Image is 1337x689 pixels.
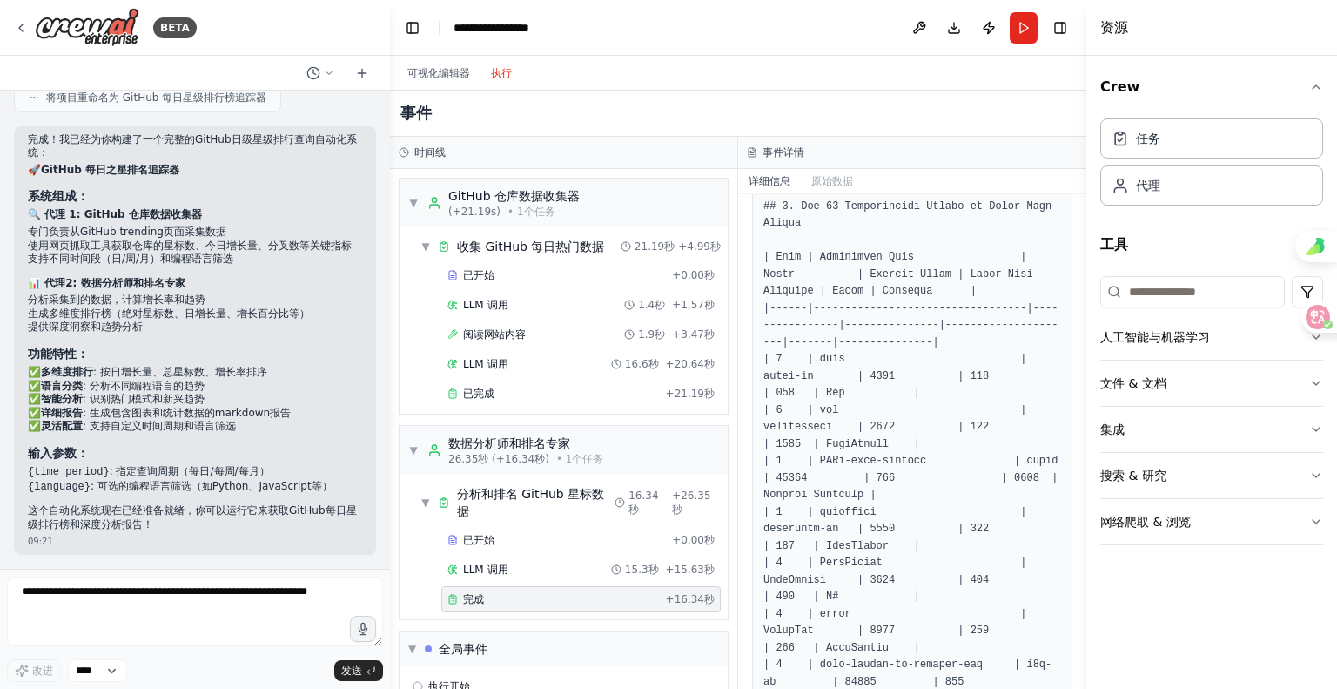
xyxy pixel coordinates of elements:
font: • 1个任务 [556,453,604,465]
font: • 1个任务 [507,206,555,218]
font: 已完成 [463,388,494,400]
div: BETA [153,17,197,38]
button: 改进 [7,659,61,682]
font: 发送 [341,665,362,677]
font: LLM 调用 [463,358,508,370]
font: 已开始 [463,269,494,281]
li: 分析采集到的数据，计算增长率和趋势 [28,294,362,307]
font: 已开始 [463,534,494,546]
strong: 灵活配置 [41,420,83,432]
font: 1.9秒 [638,328,665,341]
strong: GitHub 每日之星排名追踪器 [41,164,179,176]
li: : 可选的编程语言筛选（如Python、JavaScript等） [28,480,362,495]
font: 原始数据 [811,175,853,187]
font: 可视化编辑器 [407,67,470,79]
p: ✅ : 按日增长量、总星标数、增长率排序 ✅ : 分析不同编程语言的趋势 ✅ : 识别热门模式和新兴趋势 ✅ : 生成包含图表和统计数据的markdown报告 ✅ : 支持自定义时间周期和语言筛选 [28,366,362,434]
font: : 指定查询周期（每日/每周/每月） [28,465,270,477]
font: +16.34秒 [666,593,715,605]
font: +20.64秒 [666,358,715,370]
button: Click to speak your automation idea [350,616,376,642]
li: 专门负责从GitHub trending页面采集数据 [28,226,362,240]
span: ▼ [408,196,419,210]
code: {language} [28,481,91,493]
font: 网络爬取 & 浏览 [1100,515,1191,529]
font: 15.3秒 [625,564,659,576]
font: 文件 & 文档 [1100,376,1166,390]
span: ▼ [408,642,416,656]
font: 资源 [1100,19,1128,36]
font: +0.00秒 [672,269,715,281]
font: 将项目重命名为 GitHub 每日星级排行榜追踪器 [46,91,266,104]
div: 工具 [1100,269,1323,559]
li: 使用网页抓取工具获取仓库的星标数、今日增长量、分叉数等关键指标 [28,240,362,253]
font: 分析和排名 GitHub 星标数据 [457,487,604,518]
font: 🔍 代理 1: GitHub 仓库数据收集器 [28,208,202,220]
font: 16.34秒 [628,490,658,516]
img: Logo [35,8,139,47]
font: 26.35秒 (+16.34秒) [448,453,549,465]
button: 工具 [1100,220,1323,269]
div: Crew [1100,111,1323,220]
span: ▼ [420,496,431,510]
font: +3.47秒 [672,328,715,341]
button: Start a new chat [348,63,376,84]
font: 收集 GitHub 每日热门数据 [457,240,604,253]
div: 09:21 [28,535,362,548]
font: 时间线 [414,146,446,159]
font: 全局事件 [439,642,487,656]
button: 集成 [1100,407,1323,452]
font: +26.35秒 [672,490,710,516]
font: LLM 调用 [463,299,508,311]
p: 完成！我已经为你构建了一个完整的GitHub日级星级排行查询自动化系统： [28,133,362,160]
span: ▼ [420,240,431,253]
font: 执行 [491,67,512,79]
font: 代理 [1136,179,1160,193]
font: +0.00秒 [672,534,715,546]
li: 生成多维度排行榜（绝对星标数、日增长量、增长百分比等） [28,307,362,321]
font: 事件详情 [763,146,804,159]
font: 🚀 [28,164,179,176]
font: 搜索 & 研究 [1100,469,1166,483]
font: 📊 代理2: 数据分析师和排名专家 [28,277,185,289]
h3: 系统组成： [28,187,362,205]
button: 人工智能与机器学习 [1100,314,1323,360]
font: 21.19秒 [635,240,675,253]
button: 原始数据 [801,169,863,193]
nav: breadcrumb [454,19,529,37]
button: Switch to previous chat [299,63,341,84]
font: 阅读网站内容 [463,328,526,341]
font: 数据分析师和排名专家 [448,436,570,450]
span: ▼ [408,443,419,457]
button: Crew [1100,63,1323,111]
button: 发送 [334,660,383,681]
font: 完成 [463,593,484,605]
font: 工具 [1100,236,1128,253]
font: +4.99秒 [678,240,721,253]
strong: 多维度排行 [41,366,93,378]
h3: 输入参数： [28,444,362,462]
h3: 功能特性： [28,345,362,362]
strong: 智能分析 [41,393,83,405]
font: 改进 [32,665,53,677]
code: {time_period} [28,466,110,478]
li: 提供深度洞察和趋势分析 [28,321,362,334]
span: (+21.19s) [448,205,501,219]
font: 事件 [400,104,432,122]
font: GitHub 仓库数据收集器 [448,189,580,203]
font: 1.4秒 [638,299,665,311]
button: 网络爬取 & 浏览 [1100,499,1323,544]
font: 任务 [1136,132,1160,145]
button: 详细信息 [738,169,801,193]
font: 16.6秒 [625,358,659,370]
font: +21.19秒 [666,388,715,400]
font: +15.63秒 [666,564,715,576]
button: 文件 & 文档 [1100,361,1323,406]
font: +1.57秒 [672,299,715,311]
button: Hide right sidebar [1048,16,1072,40]
font: 详细信息 [749,175,790,187]
font: 人工智能与机器学习 [1100,330,1210,344]
li: 支持不同时间段（日/周/月）和编程语言筛选 [28,253,362,267]
strong: 详细报告 [41,407,83,419]
button: 搜索 & 研究 [1100,453,1323,498]
font: LLM 调用 [463,564,508,576]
